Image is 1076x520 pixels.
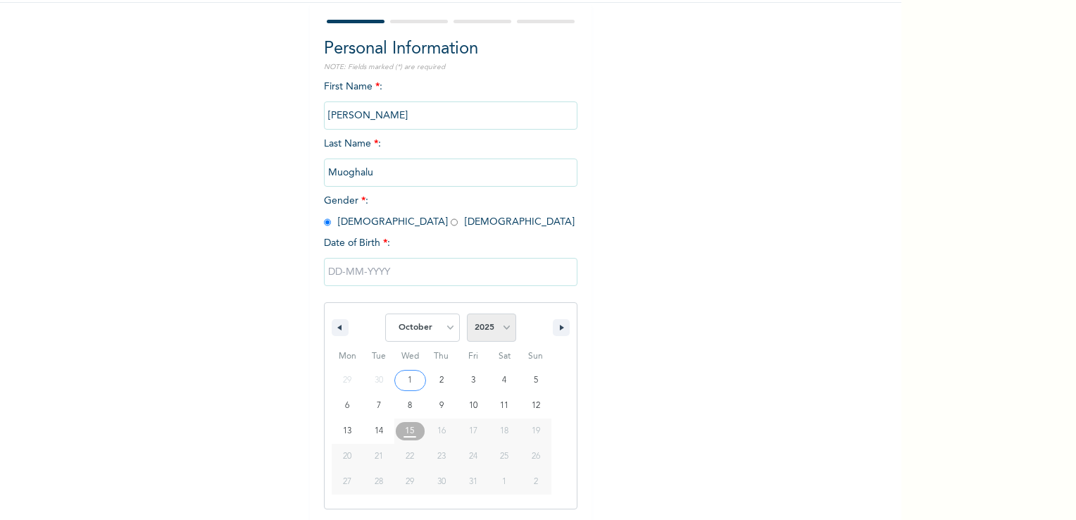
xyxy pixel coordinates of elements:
[469,393,477,419] span: 10
[394,444,426,469] button: 22
[394,393,426,419] button: 8
[457,393,489,419] button: 10
[375,469,383,495] span: 28
[520,345,551,368] span: Sun
[469,419,477,444] span: 17
[332,419,363,444] button: 13
[324,101,577,130] input: Enter your first name
[363,345,395,368] span: Tue
[426,345,458,368] span: Thu
[439,368,444,393] span: 2
[345,393,349,419] span: 6
[426,393,458,419] button: 9
[534,368,538,393] span: 5
[324,82,577,120] span: First Name :
[375,419,383,444] span: 14
[332,444,363,469] button: 20
[489,368,520,393] button: 4
[437,419,446,444] span: 16
[324,159,577,187] input: Enter your last name
[469,444,477,469] span: 24
[375,444,383,469] span: 21
[406,444,414,469] span: 22
[520,368,551,393] button: 5
[332,345,363,368] span: Mon
[394,345,426,368] span: Wed
[489,444,520,469] button: 25
[469,469,477,495] span: 31
[500,444,508,469] span: 25
[324,37,577,62] h2: Personal Information
[532,444,540,469] span: 26
[489,419,520,444] button: 18
[471,368,475,393] span: 3
[324,196,575,227] span: Gender : [DEMOGRAPHIC_DATA] [DEMOGRAPHIC_DATA]
[502,368,506,393] span: 4
[343,444,351,469] span: 20
[394,469,426,495] button: 29
[457,345,489,368] span: Fri
[324,236,390,251] span: Date of Birth :
[520,393,551,419] button: 12
[394,368,426,393] button: 1
[324,62,577,73] p: NOTE: Fields marked (*) are required
[332,393,363,419] button: 6
[532,419,540,444] span: 19
[457,444,489,469] button: 24
[332,469,363,495] button: 27
[343,419,351,444] span: 13
[500,419,508,444] span: 18
[520,444,551,469] button: 26
[363,419,395,444] button: 14
[437,444,446,469] span: 23
[457,419,489,444] button: 17
[363,469,395,495] button: 28
[405,419,415,444] span: 15
[324,258,577,286] input: DD-MM-YYYY
[394,419,426,444] button: 15
[426,444,458,469] button: 23
[520,419,551,444] button: 19
[457,368,489,393] button: 3
[489,345,520,368] span: Sat
[377,393,381,419] span: 7
[426,469,458,495] button: 30
[426,368,458,393] button: 2
[408,393,412,419] span: 8
[500,393,508,419] span: 11
[489,393,520,419] button: 11
[406,469,414,495] span: 29
[426,419,458,444] button: 16
[363,444,395,469] button: 21
[457,469,489,495] button: 31
[437,469,446,495] span: 30
[408,368,412,393] span: 1
[439,393,444,419] span: 9
[363,393,395,419] button: 7
[324,139,577,178] span: Last Name :
[532,393,540,419] span: 12
[343,469,351,495] span: 27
